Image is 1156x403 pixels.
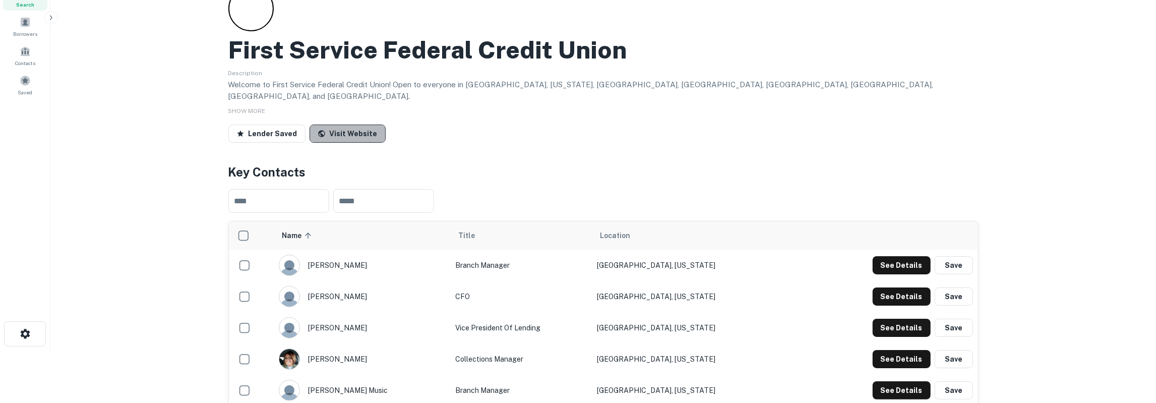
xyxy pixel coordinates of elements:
th: Location [592,221,814,250]
span: SHOW MORE [228,107,266,114]
span: Search [16,1,34,9]
td: CFO [450,281,592,312]
button: See Details [873,287,931,306]
h4: Key Contacts [228,163,979,181]
span: Borrowers [13,30,37,38]
th: Title [450,221,592,250]
img: 9c8pery4andzj6ohjkjp54ma2 [279,318,299,338]
div: [PERSON_NAME] [279,317,446,338]
span: Saved [18,88,33,96]
img: 9c8pery4andzj6ohjkjp54ma2 [279,286,299,307]
td: Branch Manager [450,250,592,281]
button: See Details [873,319,931,337]
a: Contacts [3,42,47,69]
button: Save [935,350,973,368]
a: Saved [3,71,47,98]
div: [PERSON_NAME] [279,255,446,276]
td: [GEOGRAPHIC_DATA], [US_STATE] [592,343,814,375]
a: Visit Website [310,125,386,143]
button: Save [935,287,973,306]
button: Save [935,381,973,399]
span: Name [282,229,315,242]
td: Collections Manager [450,343,592,375]
h2: First Service Federal Credit Union [228,35,627,65]
button: See Details [873,256,931,274]
div: [PERSON_NAME] [279,286,446,307]
img: 1517081455058 [279,349,299,369]
button: See Details [873,381,931,399]
td: Vice President of Lending [450,312,592,343]
span: Contacts [15,59,35,67]
img: 9c8pery4andzj6ohjkjp54ma2 [279,380,299,400]
th: Name [274,221,451,250]
button: Save [935,319,973,337]
span: Title [458,229,488,242]
p: Welcome to First Service Federal Credit Union! Open to everyone in [GEOGRAPHIC_DATA], [US_STATE],... [228,79,979,102]
td: [GEOGRAPHIC_DATA], [US_STATE] [592,312,814,343]
td: [GEOGRAPHIC_DATA], [US_STATE] [592,281,814,312]
span: Location [600,229,630,242]
span: Description [228,70,263,77]
button: Save [935,256,973,274]
div: [PERSON_NAME] music [279,380,446,401]
div: [PERSON_NAME] [279,349,446,370]
iframe: Chat Widget [1106,322,1156,371]
button: See Details [873,350,931,368]
td: [GEOGRAPHIC_DATA], [US_STATE] [592,250,814,281]
button: Lender Saved [228,125,306,143]
a: Borrowers [3,13,47,40]
img: 9c8pery4andzj6ohjkjp54ma2 [279,255,299,275]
